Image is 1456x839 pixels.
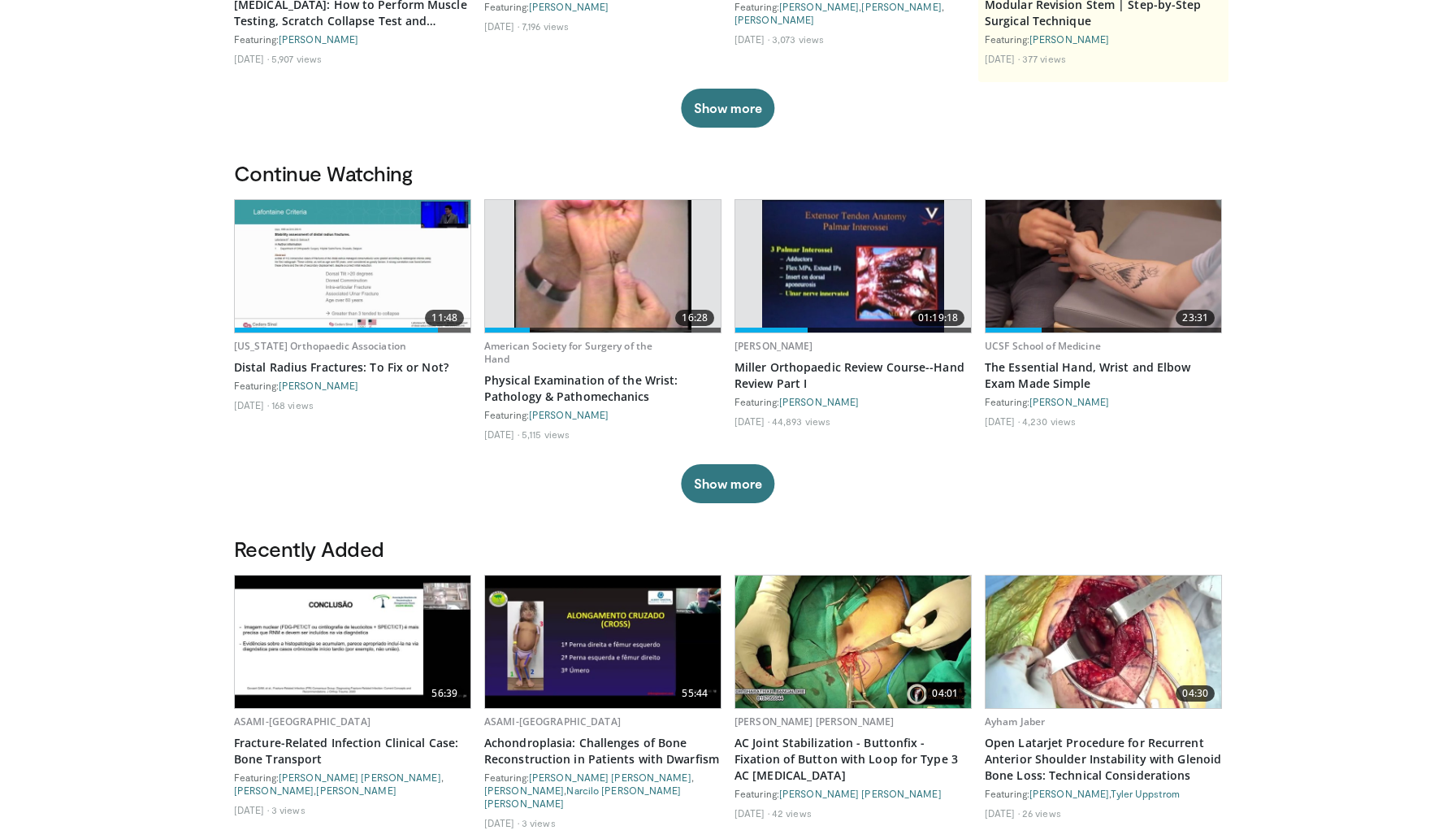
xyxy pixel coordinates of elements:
div: Featuring: , , [234,771,471,797]
div: Featuring: [234,33,471,46]
li: 44,893 views [772,415,830,428]
img: c2f644dc-a967-485d-903d-283ce6bc3929.620x360_q85_upscale.jpg [735,576,971,708]
span: 16:28 [675,310,714,326]
li: [DATE] [484,20,519,33]
a: UCSF School of Medicine [985,339,1101,353]
li: 3 views [271,803,305,816]
div: Featuring: [734,395,972,408]
li: [DATE] [234,52,269,65]
li: 42 views [772,806,812,819]
span: 56:39 [425,685,464,702]
a: 04:30 [986,576,1221,708]
a: Tyler Uppstrom [1111,788,1179,799]
a: [PERSON_NAME] [1029,788,1109,799]
a: [PERSON_NAME] [PERSON_NAME] [734,715,894,728]
div: Featuring: [985,33,1222,46]
li: 3,073 views [772,33,824,46]
span: 55:44 [675,685,714,702]
a: Distal Radius Fractures: To Fix or Not? [234,359,471,376]
a: [PERSON_NAME] [779,1,859,12]
li: 5,907 views [271,52,322,65]
a: Fracture-Related Infection Clinical Case: Bone Transport [234,735,471,767]
li: [DATE] [734,806,769,819]
a: Achondroplasia: Challenges of Bone Reconstruction in Patients with Dwarfism [484,735,721,767]
a: American Society for Surgery of the Hand [484,339,652,366]
a: 55:44 [485,576,721,708]
a: [PERSON_NAME] [779,396,859,407]
a: [PERSON_NAME] [484,785,564,796]
a: The Essential Hand, Wrist and Elbow Exam Made Simple [985,359,1222,392]
a: 01:19:18 [735,200,971,333]
a: 23:31 [986,200,1221,333]
li: [DATE] [734,33,769,46]
a: [PERSON_NAME] [861,1,941,12]
a: [PERSON_NAME] [279,33,358,45]
li: [DATE] [484,428,519,441]
a: ASAMI-[GEOGRAPHIC_DATA] [484,715,621,728]
h3: Continue Watching [234,160,1222,186]
li: [DATE] [734,415,769,428]
a: 56:39 [235,576,470,708]
li: 7,196 views [522,20,569,33]
img: 4f2bc282-22c3-41e7-a3f0-d3b33e5d5e41.620x360_q85_upscale.jpg [485,576,721,708]
a: 04:01 [735,576,971,708]
img: f0116f5b-d246-47f5-8fdb-a88ee1391402.620x360_q85_upscale.jpg [986,200,1221,333]
a: [PERSON_NAME] [529,409,609,420]
span: 04:01 [925,685,964,702]
img: miller_1.png.620x360_q85_upscale.jpg [762,200,944,333]
li: 168 views [271,398,314,411]
a: [PERSON_NAME] [PERSON_NAME] [779,788,942,799]
div: Featuring: , , [484,771,721,810]
a: Ayham Jaber [985,715,1045,728]
a: Physical Examination of the Wrist: Pathology & Pathomechanics [484,372,721,405]
a: [PERSON_NAME] [529,1,609,12]
li: 4,230 views [1022,415,1076,428]
span: 23:31 [1176,310,1215,326]
a: [PERSON_NAME] [234,785,314,796]
li: [DATE] [234,803,269,816]
a: [US_STATE] Orthopaedic Association [234,339,406,353]
a: Narcilo [PERSON_NAME] [PERSON_NAME] [484,785,682,809]
button: Show more [681,464,774,503]
li: 5,115 views [522,428,570,441]
a: 11:48 [235,200,470,333]
img: 365783d3-db54-4475-9174-6d47a0b6063a.620x360_q85_upscale.jpg [235,200,470,333]
a: AC Joint Stabilization - Buttonfix - Fixation of Button with Loop for Type 3 AC [MEDICAL_DATA] [734,735,972,784]
a: [PERSON_NAME] [PERSON_NAME] [529,772,691,783]
div: Featuring: [985,395,1222,408]
button: Show more [681,89,774,128]
a: Miller Orthopaedic Review Course--Hand Review Part I [734,359,972,392]
a: [PERSON_NAME] [734,14,814,25]
img: 244444_0001_1.png.620x360_q85_upscale.jpg [514,200,691,333]
a: ASAMI-[GEOGRAPHIC_DATA] [234,715,370,728]
span: 11:48 [425,310,464,326]
li: [DATE] [234,398,269,411]
div: Featuring: [234,379,471,392]
img: 2b2da37e-a9b6-423e-b87e-b89ec568d167.620x360_q85_upscale.jpg [986,576,1221,708]
li: [DATE] [985,806,1020,819]
a: [PERSON_NAME] [734,339,813,353]
li: [DATE] [985,415,1020,428]
span: 04:30 [1176,685,1215,702]
a: Open Latarjet Procedure for Recurrent Anterior Shoulder Instability with Glenoid Bone Loss: Techn... [985,735,1222,784]
a: [PERSON_NAME] [PERSON_NAME] [279,772,441,783]
a: [PERSON_NAME] [316,785,396,796]
div: Featuring: , [985,787,1222,800]
span: 01:19:18 [912,310,964,326]
li: [DATE] [484,816,519,829]
li: 26 views [1022,806,1061,819]
a: 16:28 [485,200,721,333]
a: [PERSON_NAME] [1029,396,1109,407]
div: Featuring: [734,787,972,800]
div: Featuring: [484,408,721,421]
img: 7827b68c-edda-4073-a757-b2e2fb0a5246.620x360_q85_upscale.jpg [235,576,470,708]
li: 377 views [1022,52,1066,65]
li: 3 views [522,816,556,829]
a: [PERSON_NAME] [279,380,358,391]
li: [DATE] [985,52,1020,65]
h3: Recently Added [234,536,1222,562]
a: [PERSON_NAME] [1029,33,1109,45]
